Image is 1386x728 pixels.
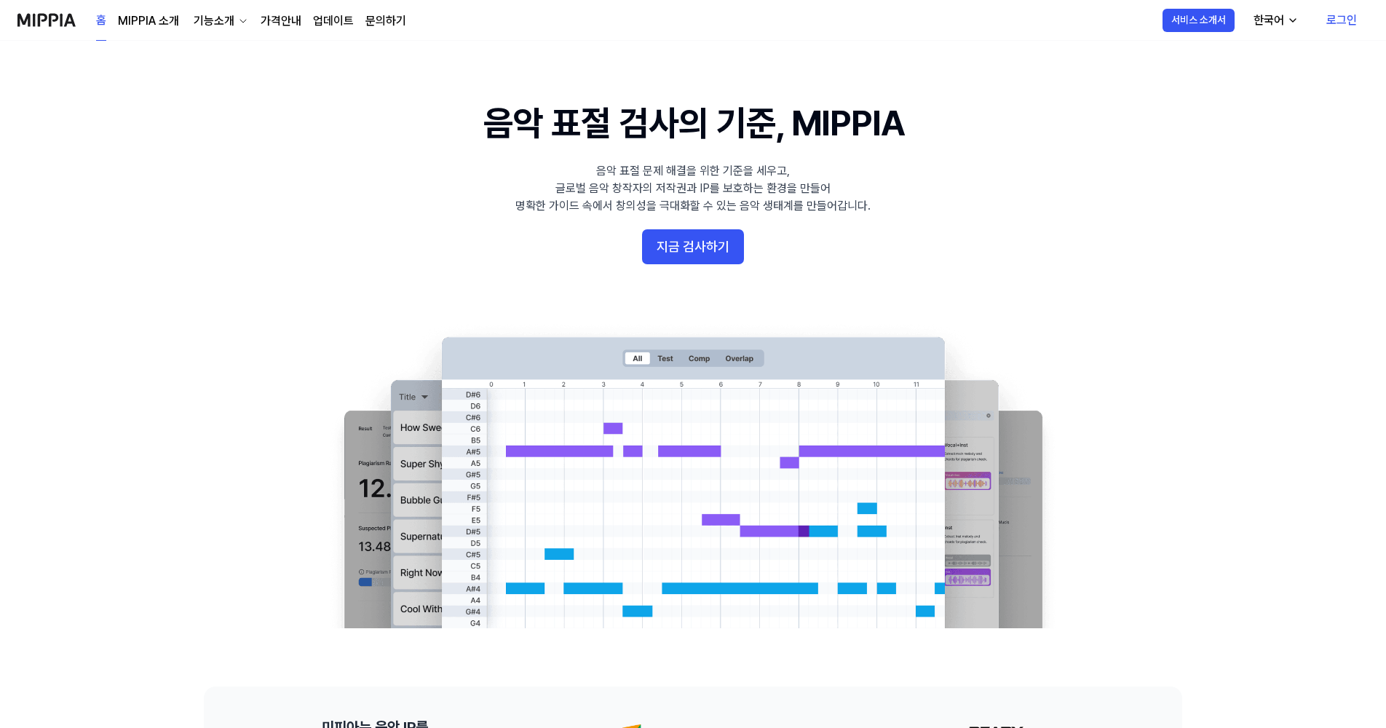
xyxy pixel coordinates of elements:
a: 홈 [96,1,106,41]
h1: 음악 표절 검사의 기준, MIPPIA [483,99,903,148]
a: 문의하기 [365,12,406,30]
button: 서비스 소개서 [1163,9,1235,32]
a: 업데이트 [313,12,354,30]
div: 기능소개 [191,12,237,30]
button: 지금 검사하기 [642,229,744,264]
a: 가격안내 [261,12,301,30]
button: 한국어 [1242,6,1307,35]
div: 음악 표절 문제 해결을 위한 기준을 세우고, 글로벌 음악 창작자의 저작권과 IP를 보호하는 환경을 만들어 명확한 가이드 속에서 창의성을 극대화할 수 있는 음악 생태계를 만들어... [515,162,871,215]
a: MIPPIA 소개 [118,12,179,30]
img: main Image [314,323,1072,628]
div: 한국어 [1251,12,1287,29]
button: 기능소개 [191,12,249,30]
